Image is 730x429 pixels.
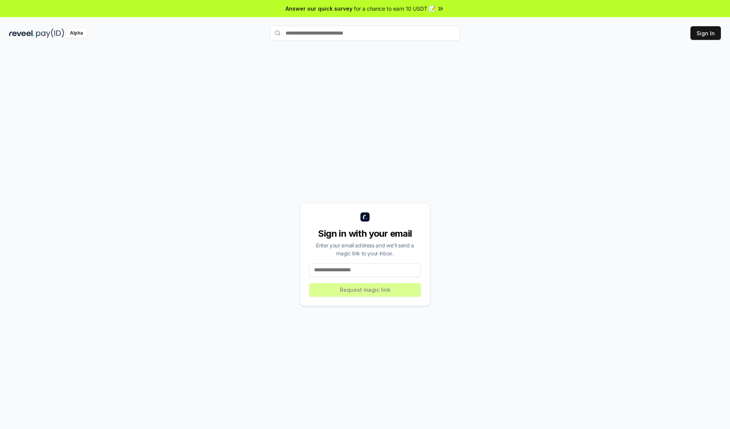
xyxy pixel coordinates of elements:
span: Answer our quick survey [286,5,352,13]
img: reveel_dark [9,28,35,38]
button: Sign In [690,26,721,40]
div: Enter your email address and we’ll send a magic link to your inbox. [309,241,421,257]
img: logo_small [360,212,370,222]
img: pay_id [36,28,64,38]
span: for a chance to earn 10 USDT 📝 [354,5,435,13]
div: Alpha [66,28,87,38]
div: Sign in with your email [309,228,421,240]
